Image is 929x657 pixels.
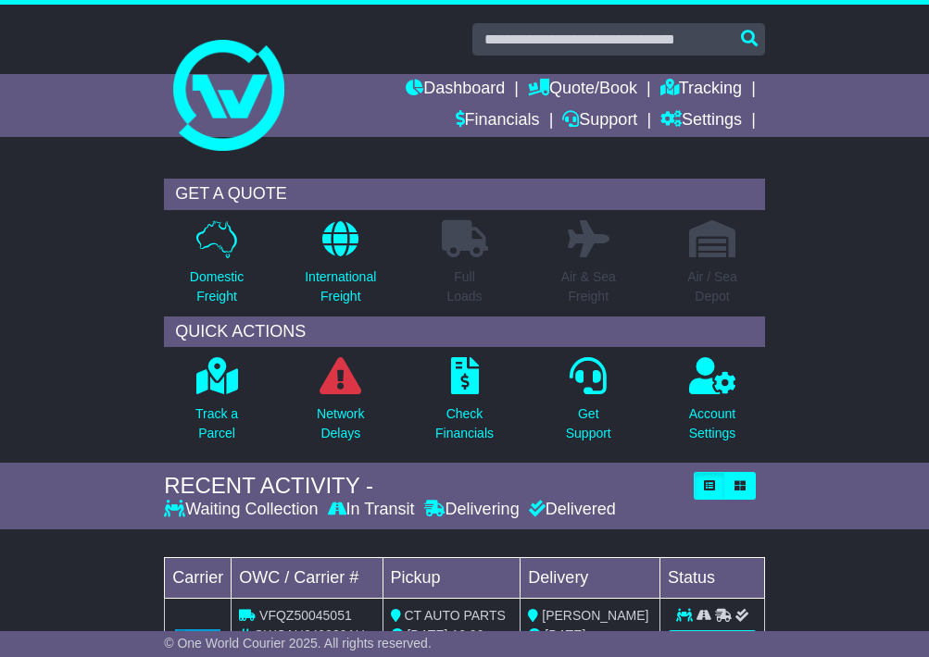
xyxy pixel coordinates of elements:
td: Delivery [521,557,660,598]
span: [DATE] [407,627,447,642]
a: DomesticFreight [189,219,245,316]
span: © One World Courier 2025. All rights reserved. [164,636,432,651]
td: Carrier [165,557,232,598]
p: Air / Sea Depot [687,267,737,306]
a: Quote/Book [528,74,637,105]
a: Dashboard [406,74,505,105]
a: GetSupport [565,356,612,453]
span: [PERSON_NAME] [542,608,648,623]
p: Track a Parcel [195,404,238,443]
a: Financials [456,105,540,137]
span: 10:00 [451,627,483,642]
a: Tracking [660,74,742,105]
td: Pickup [383,557,521,598]
a: AccountSettings [688,356,737,453]
span: CT AUTO PARTS [404,608,505,623]
div: Waiting Collection [164,500,322,520]
a: Track aParcel [195,356,239,453]
p: Account Settings [689,404,736,443]
td: OWC / Carrier # [232,557,383,598]
div: GET A QUOTE [164,179,765,210]
a: NetworkDelays [316,356,365,453]
td: Status [660,557,765,598]
a: Settings [660,105,742,137]
a: CheckFinancials [434,356,495,453]
p: Air & Sea Freight [561,267,616,306]
div: RECENT ACTIVITY - [164,473,684,500]
img: GetCarrierServiceLogo [175,629,221,641]
a: InternationalFreight [304,219,377,316]
div: QUICK ACTIONS [164,316,765,348]
p: Get Support [566,404,611,443]
p: Check Financials [435,404,494,443]
div: In Transit [323,500,420,520]
p: Network Delays [317,404,364,443]
div: Delivered [524,500,616,520]
div: Delivering [420,500,524,520]
p: International Freight [305,267,376,306]
a: Support [562,105,637,137]
span: [DATE] [545,627,585,642]
span: VFQZ50045051 [259,608,352,623]
p: Full Loads [442,267,488,306]
span: OWCAU649229AU [254,627,365,642]
p: Domestic Freight [190,267,244,306]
